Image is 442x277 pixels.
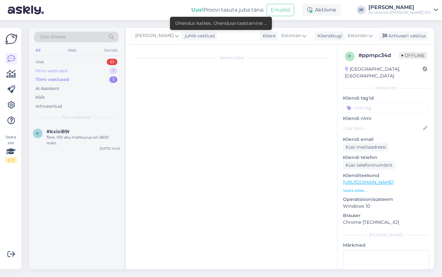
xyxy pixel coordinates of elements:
div: 61 [107,59,117,65]
span: [PERSON_NAME] [135,32,174,39]
a: [PERSON_NAME]Airvitamin [PERSON_NAME] OÜ [368,5,438,15]
div: Web [67,46,78,54]
span: #kxixi89r [46,129,70,134]
span: Estonian [348,32,367,39]
span: Tiimi vestlused [62,114,91,120]
div: Vaata siia [5,134,17,163]
p: Brauser [343,212,429,219]
a: [URL][DOMAIN_NAME] [343,179,394,185]
p: Klienditeekond [343,172,429,179]
p: Windows 10 [343,203,429,210]
span: Estonian [281,32,301,39]
div: [DATE] 14:45 [100,146,120,151]
p: Kliendi tag'id [343,95,429,102]
div: Kliendi info [343,85,429,91]
p: Kliendi telefon [343,154,429,161]
div: Airvitamin [PERSON_NAME] OÜ [368,10,431,15]
div: Klient [260,33,276,39]
div: # ppmpc34d [358,52,399,59]
input: Lisa nimi [343,125,422,132]
div: 1 [109,68,117,74]
div: Arhiveeritud [35,103,62,110]
div: [PERSON_NAME] [368,5,431,10]
b: Uus! [191,7,204,13]
div: Tere. V10 aku mahtuvus on 2600 mAh. [46,134,120,146]
div: [GEOGRAPHIC_DATA], [GEOGRAPHIC_DATA] [345,66,423,79]
div: Socials [103,46,119,54]
div: Kõik [35,94,45,101]
div: AI Assistent [35,85,59,92]
img: Askly Logo [5,33,17,45]
div: juhib vestlust [182,33,215,39]
p: Operatsioonisüsteem [343,196,429,203]
p: Kliendi nimi [343,115,429,122]
p: Märkmed [343,242,429,249]
div: Arhiveeri vestlus [379,32,428,40]
p: Vaata edasi ... [343,188,429,193]
div: 2 / 3 [5,157,17,163]
input: Lisa tag [343,103,429,113]
div: Uus [35,59,44,65]
div: Proovi tasuta juba täna: [191,6,264,14]
div: Küsi telefoninumbrit [343,161,395,170]
div: Küsi meiliaadressi [343,143,389,152]
p: Kliendi email [343,136,429,143]
span: p [348,54,351,59]
div: Minu vestlused [35,68,67,74]
div: Aktiivne [302,4,341,16]
button: Emailid [266,4,294,16]
div: 1 [109,76,117,83]
div: JP [357,5,366,15]
span: k [36,131,39,136]
span: Otsi kliente [40,34,66,40]
div: [PERSON_NAME] [343,232,429,238]
p: Chrome [TECHNICAL_ID] [343,219,429,226]
div: Vestlus algas [132,55,331,61]
div: All [34,46,42,54]
div: Klienditugi [315,33,342,39]
div: Ühendus katkes. Ühenduse taastamine ... [175,20,267,27]
span: Offline [399,52,427,59]
div: Tiimi vestlused [35,76,69,83]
